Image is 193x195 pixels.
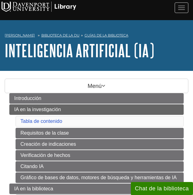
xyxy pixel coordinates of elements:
[14,186,53,191] font: IA en la biblioteca
[21,164,44,169] font: Citando IA
[21,119,62,124] a: Tabla de contenido
[16,128,184,138] a: Requisitos de la clase
[14,96,41,101] font: Introducción
[9,93,184,104] a: Introducción
[9,104,184,115] a: IA en la investigación
[5,33,35,38] a: [PERSON_NAME]
[5,41,154,60] a: Inteligencia Artificial (IA)
[88,83,102,89] font: Menú
[21,141,76,147] font: Creación de indicaciones
[21,175,177,180] font: Gráfico de bases de datos, motores de búsqueda y herramientas de IA
[9,184,184,194] a: IA en la biblioteca
[16,161,184,172] a: Citando IA
[21,153,70,158] font: Verificación de hechos
[2,2,76,12] img: Logotipo de la Universidad de Davenport
[16,172,184,183] a: Gráfico de bases de datos, motores de búsqueda y herramientas de IA
[16,150,184,161] a: Verificación de hechos
[14,107,61,112] font: IA en la investigación
[21,130,69,136] font: Requisitos de la clase
[16,139,184,149] a: Creación de indicaciones
[85,33,128,37] a: Guías de la biblioteca
[131,182,193,195] button: Chat de la biblioteca
[41,33,80,37] a: Biblioteca de la DU
[135,185,189,192] font: Chat de la biblioteca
